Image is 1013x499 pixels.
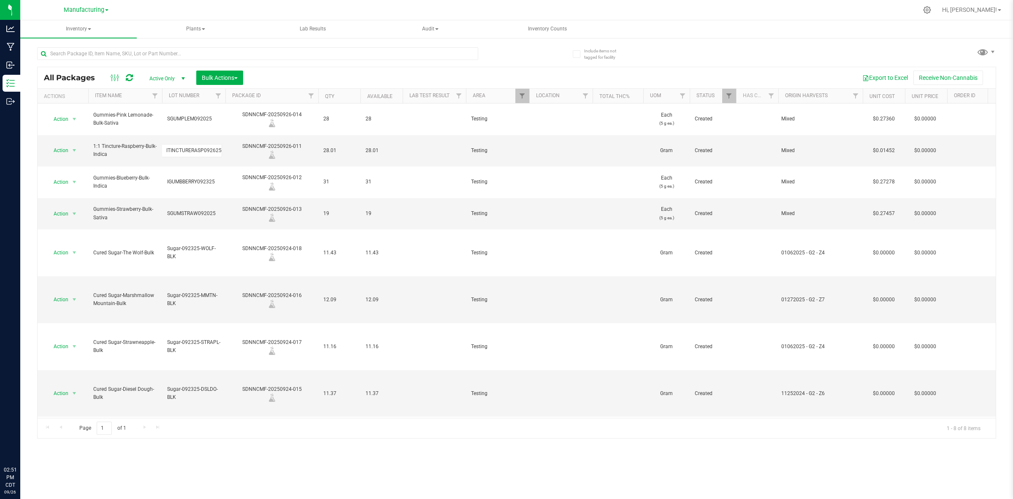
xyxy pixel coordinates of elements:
[695,390,731,398] span: Created
[366,147,398,155] span: 28.01
[366,115,398,123] span: 28
[95,93,122,98] a: Item Name
[224,393,320,402] div: Lab Sample
[224,119,320,127] div: Lab Sample
[648,111,685,127] span: Each
[93,142,157,158] span: 1:1 Tincture-Raspberry-Bulk-Indica
[46,341,69,352] span: Action
[471,210,524,218] span: Testing
[366,390,398,398] span: 11.37
[863,323,905,370] td: $0.00000
[167,178,220,186] span: IGUMBBERRY092325
[323,210,355,218] span: 19
[863,276,905,323] td: $0.00000
[781,115,860,123] div: Value 1: Mixed
[224,213,320,222] div: Lab Sample
[162,144,222,157] input: lot_number
[517,25,578,33] span: Inventory Counts
[372,20,488,38] a: Audit
[648,174,685,190] span: Each
[69,176,80,188] span: select
[20,20,137,38] a: Inventory
[366,210,398,218] span: 19
[224,111,320,127] div: SDNNCMF-20250926-014
[224,346,320,355] div: Lab Sample
[781,390,860,398] div: Value 1: 11252024 - G2 - Z6
[863,370,905,417] td: $0.00000
[366,296,398,304] span: 12.09
[366,343,398,351] span: 11.16
[695,343,731,351] span: Created
[648,182,685,190] p: (5 g ea.)
[584,48,626,60] span: Include items not tagged for facility
[4,466,16,489] p: 02:51 PM CDT
[69,208,80,220] span: select
[6,61,15,69] inline-svg: Inbound
[471,249,524,257] span: Testing
[863,104,905,135] td: $0.27360
[452,89,466,103] a: Filter
[323,249,355,257] span: 11.43
[409,93,450,98] a: Lab Test Result
[211,89,225,103] a: Filter
[93,111,157,127] span: Gummies-Pink Lemonade-Bulk-Sativa
[954,93,975,98] a: Order Id
[648,147,685,155] span: Gram
[72,422,133,435] span: Page of 1
[46,176,69,188] span: Action
[323,296,355,304] span: 12.09
[471,296,524,304] span: Testing
[4,489,16,495] p: 09/26
[325,93,334,99] a: Qty
[781,210,860,218] div: Value 1: Mixed
[323,147,355,155] span: 28.01
[224,385,320,402] div: SDNNCMF-20250924-015
[648,119,685,127] p: (5 g ea.)
[46,113,69,125] span: Action
[372,21,488,38] span: Audit
[323,115,355,123] span: 28
[722,89,736,103] a: Filter
[910,294,940,306] span: $0.00000
[64,6,104,14] span: Manufacturing
[650,93,661,98] a: UOM
[648,214,685,222] p: (5 g ea.)
[922,6,932,14] div: Manage settings
[138,20,254,38] a: Plants
[224,142,320,159] div: SDNNCMF-20250926-011
[25,430,35,440] iframe: Resource center unread badge
[167,385,220,401] span: Sugar-092325-DSLDO-BLK
[695,249,731,257] span: Created
[863,166,905,198] td: $0.27278
[232,93,261,98] a: Package ID
[167,115,220,123] span: SGUMPLEM092025
[93,249,157,257] span: Cured Sugar-The Wolf-Bulk
[288,25,337,33] span: Lab Results
[869,93,895,99] a: Unit Cost
[648,390,685,398] span: Gram
[648,343,685,351] span: Gram
[695,210,731,218] span: Created
[255,20,371,38] a: Lab Results
[69,341,80,352] span: select
[910,247,940,259] span: $0.00000
[224,182,320,191] div: Lab Sample
[857,71,913,85] button: Export to Excel
[599,93,630,99] a: Total THC%
[940,422,987,434] span: 1 - 8 of 8 items
[304,89,318,103] a: Filter
[648,296,685,304] span: Gram
[366,178,398,186] span: 31
[912,93,938,99] a: Unit Price
[224,292,320,308] div: SDNNCMF-20250924-016
[695,178,731,186] span: Created
[6,79,15,87] inline-svg: Inventory
[910,387,940,400] span: $0.00000
[224,300,320,308] div: Lab Sample
[536,93,560,98] a: Location
[781,249,860,257] div: Value 1: 01062025 - G2 - Z4
[69,113,80,125] span: select
[367,93,393,99] a: Available
[224,245,320,261] div: SDNNCMF-20250924-018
